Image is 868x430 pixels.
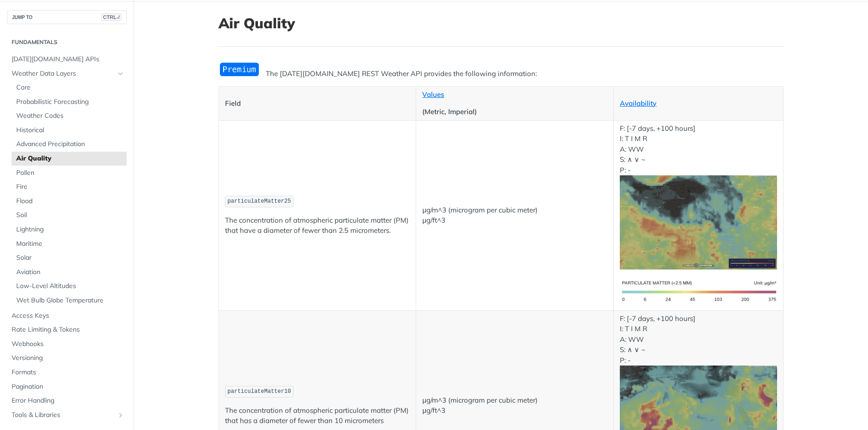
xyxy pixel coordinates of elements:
[12,152,127,166] a: Air Quality
[620,218,777,226] span: Expand image
[7,366,127,379] a: Formats
[12,69,115,78] span: Weather Data Layers
[7,309,127,323] a: Access Keys
[16,239,124,249] span: Maritime
[12,251,127,265] a: Solar
[7,38,127,46] h2: Fundamentals
[7,323,127,337] a: Rate Limiting & Tokens
[16,83,124,92] span: Core
[225,215,410,236] p: The concentration of atmospheric particulate matter (PM) that have a diameter of fewer than 2.5 m...
[12,194,127,208] a: Flood
[620,408,777,417] span: Expand image
[12,396,124,405] span: Error Handling
[16,225,124,234] span: Lightning
[101,13,122,21] span: CTRL-/
[12,294,127,308] a: Wet Bulb Globe Temperature
[16,154,124,163] span: Air Quality
[225,98,410,109] p: Field
[12,382,124,391] span: Pagination
[12,368,124,377] span: Formats
[620,287,777,295] span: Expand image
[16,182,124,192] span: Fire
[12,166,127,180] a: Pollen
[7,408,127,422] a: Tools & LibrariesShow subpages for Tools & Libraries
[12,411,115,420] span: Tools & Libraries
[7,337,127,351] a: Webhooks
[227,388,291,395] span: particulateMatter10
[16,111,124,121] span: Weather Codes
[16,211,124,220] span: Soil
[7,10,127,24] button: JUMP TOCTRL-/
[16,253,124,263] span: Solar
[422,395,607,416] p: μg/m^3 (microgram per cubic meter) μg/ft^3
[620,276,777,308] img: pm25
[12,81,127,95] a: Core
[620,99,656,108] a: Availability
[7,380,127,394] a: Pagination
[12,279,127,293] a: Low-Level Altitudes
[620,175,777,270] img: pm25
[422,205,607,226] p: μg/m^3 (microgram per cubic meter) μg/ft^3
[117,411,124,419] button: Show subpages for Tools & Libraries
[12,180,127,194] a: Fire
[12,137,127,151] a: Advanced Precipitation
[219,69,784,79] p: The [DATE][DOMAIN_NAME] REST Weather API provides the following information:
[422,90,444,99] a: Values
[16,296,124,305] span: Wet Bulb Globe Temperature
[16,97,124,107] span: Probabilistic Forecasting
[227,198,291,205] span: particulateMatter25
[7,351,127,365] a: Versioning
[16,282,124,291] span: Low-Level Altitudes
[12,340,124,349] span: Webhooks
[117,70,124,77] button: Hide subpages for Weather Data Layers
[12,208,127,222] a: Soil
[16,268,124,277] span: Aviation
[7,394,127,408] a: Error Handling
[422,107,607,117] p: (Metric, Imperial)
[16,126,124,135] span: Historical
[7,52,127,66] a: [DATE][DOMAIN_NAME] APIs
[12,311,124,321] span: Access Keys
[16,140,124,149] span: Advanced Precipitation
[16,168,124,178] span: Pollen
[12,123,127,137] a: Historical
[7,67,127,81] a: Weather Data LayersHide subpages for Weather Data Layers
[225,405,410,426] p: The concentration of atmospheric particulate matter (PM) that has a diameter of fewer than 10 mic...
[12,265,127,279] a: Aviation
[12,325,124,334] span: Rate Limiting & Tokens
[620,123,777,270] p: F: [-7 days, +100 hours] I: T I M R A: WW S: ∧ ∨ ~ P: -
[12,109,127,123] a: Weather Codes
[12,95,127,109] a: Probabilistic Forecasting
[12,353,124,363] span: Versioning
[12,55,124,64] span: [DATE][DOMAIN_NAME] APIs
[219,15,784,32] h1: Air Quality
[12,237,127,251] a: Maritime
[16,197,124,206] span: Flood
[12,223,127,237] a: Lightning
